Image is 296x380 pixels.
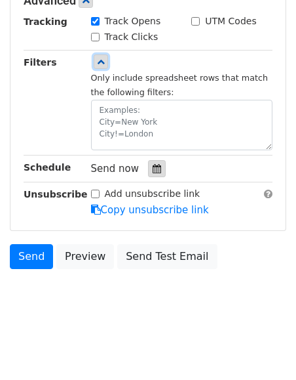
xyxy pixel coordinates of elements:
[105,30,158,44] label: Track Clicks
[24,189,88,200] strong: Unsubscribe
[91,163,139,175] span: Send now
[10,244,53,269] a: Send
[56,244,114,269] a: Preview
[91,204,209,216] a: Copy unsubscribe link
[24,16,67,27] strong: Tracking
[105,187,200,201] label: Add unsubscribe link
[117,244,217,269] a: Send Test Email
[91,73,268,98] small: Only include spreadsheet rows that match the following filters:
[24,162,71,173] strong: Schedule
[205,14,256,28] label: UTM Codes
[24,57,57,68] strong: Filters
[231,317,296,380] iframe: Chat Widget
[105,14,161,28] label: Track Opens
